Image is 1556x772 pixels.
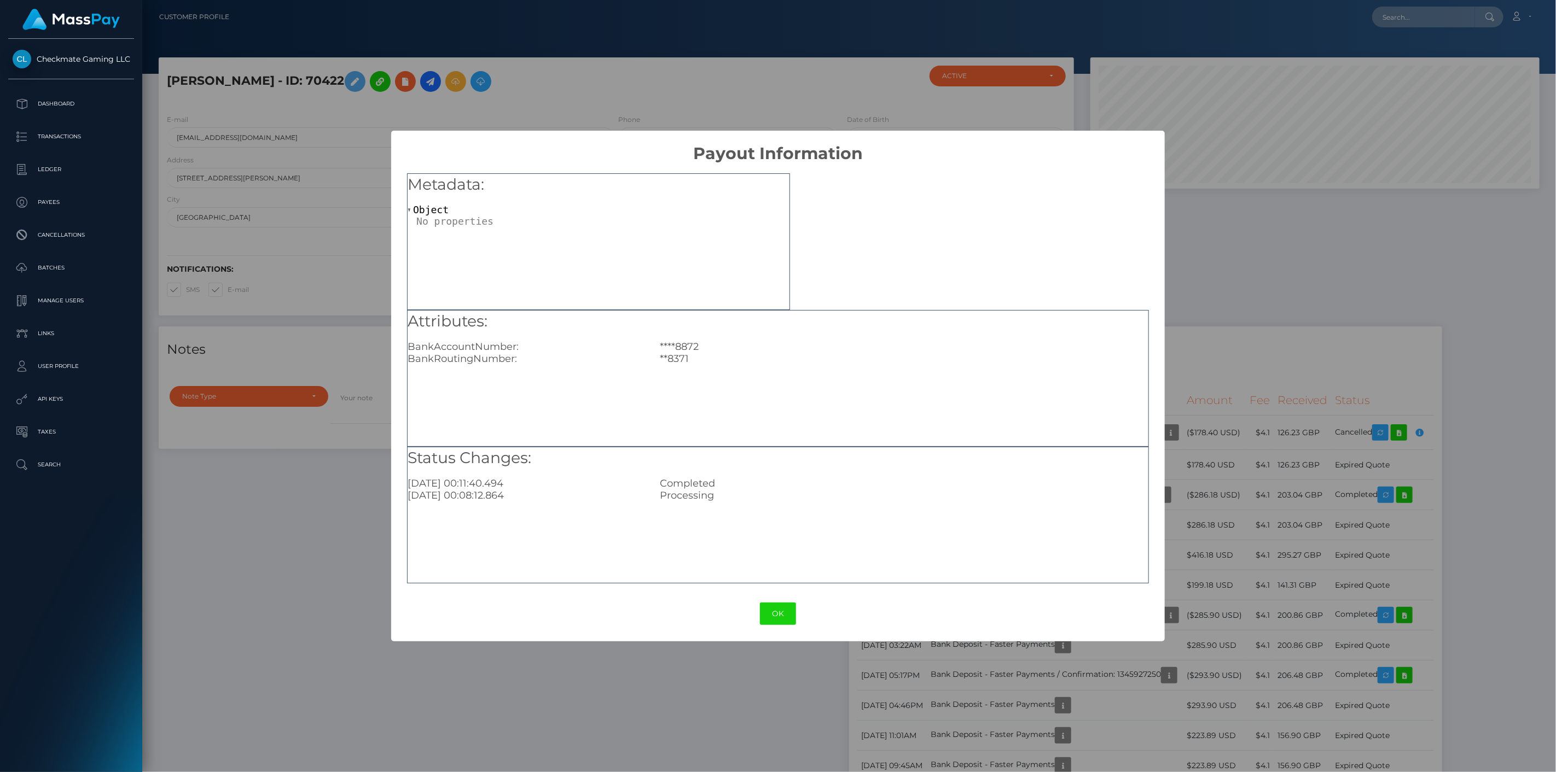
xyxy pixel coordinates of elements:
[13,293,130,309] p: Manage Users
[399,489,652,501] div: [DATE] 00:08:12.864
[13,161,130,178] p: Ledger
[13,358,130,375] p: User Profile
[8,54,134,64] span: Checkmate Gaming LLC
[413,204,449,215] span: Object
[13,194,130,210] p: Payees
[408,447,1148,469] h5: Status Changes:
[13,391,130,407] p: API Keys
[13,50,31,68] img: Checkmate Gaming LLC
[399,353,652,365] div: BankRoutingNumber:
[399,341,652,353] div: BankAccountNumber:
[13,128,130,145] p: Transactions
[399,477,652,489] div: [DATE] 00:11:40.494
[13,325,130,342] p: Links
[652,477,1156,489] div: Completed
[760,603,796,625] button: OK
[408,174,789,196] h5: Metadata:
[13,260,130,276] p: Batches
[408,311,1148,332] h5: Attributes:
[13,457,130,473] p: Search
[13,96,130,112] p: Dashboard
[13,424,130,440] p: Taxes
[652,489,1156,501] div: Processing
[391,131,1164,163] h2: Payout Information
[13,227,130,243] p: Cancellations
[22,9,120,30] img: MassPay Logo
